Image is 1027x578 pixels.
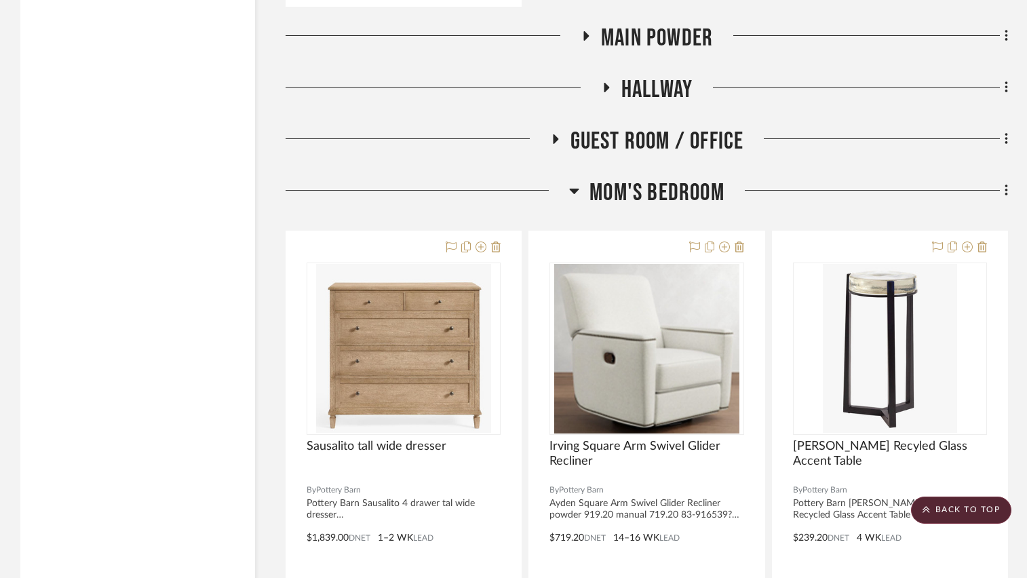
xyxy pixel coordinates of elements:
span: Irving Square Arm Swivel Glider Recliner [549,439,743,469]
span: Main Powder [601,24,713,53]
span: Pottery Barn [559,484,604,497]
img: Sausalito tall wide dresser [316,264,490,433]
span: Pottery Barn [316,484,361,497]
span: By [793,484,802,497]
span: By [549,484,559,497]
span: Hallway [621,75,693,104]
span: Pottery Barn [802,484,847,497]
span: Mom's Bedroom [589,178,724,208]
scroll-to-top-button: BACK TO TOP [911,497,1011,524]
img: Cori Roun Recyled Glass Accent Table [823,264,958,433]
img: Irving Square Arm Swivel Glider Recliner [554,264,739,433]
span: [PERSON_NAME] Recyled Glass Accent Table [793,439,987,469]
span: By [307,484,316,497]
span: Sausalito tall wide dresser [307,439,446,454]
span: Guest Room / Office [570,127,744,156]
